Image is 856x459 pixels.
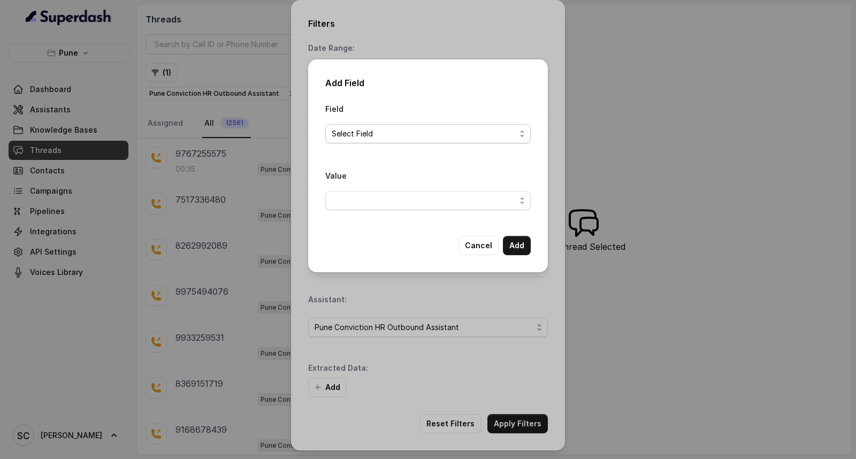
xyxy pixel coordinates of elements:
[325,76,531,89] h2: Add Field
[458,236,499,255] button: Cancel
[332,127,516,140] span: Select Field
[325,124,531,143] button: Select Field
[325,171,347,180] label: Value
[325,104,343,113] label: Field
[503,236,531,255] button: Add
